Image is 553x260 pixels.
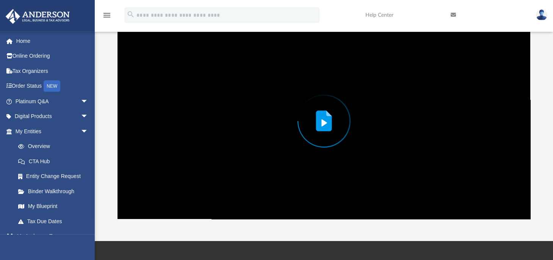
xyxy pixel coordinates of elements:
[11,169,100,184] a: Entity Change Request
[5,109,100,124] a: Digital Productsarrow_drop_down
[102,11,111,20] i: menu
[3,9,72,24] img: Anderson Advisors Platinum Portal
[11,214,100,229] a: Tax Due Dates
[127,10,135,19] i: search
[5,63,100,79] a: Tax Organizers
[536,9,547,20] img: User Pic
[81,109,96,124] span: arrow_drop_down
[81,94,96,109] span: arrow_drop_down
[11,184,100,199] a: Binder Walkthrough
[5,124,100,139] a: My Entitiesarrow_drop_down
[5,79,100,94] a: Order StatusNEW
[117,3,530,219] div: Preview
[44,80,60,92] div: NEW
[5,229,96,244] a: My Anderson Teamarrow_drop_down
[81,229,96,244] span: arrow_drop_down
[5,33,100,49] a: Home
[11,154,100,169] a: CTA Hub
[5,49,100,64] a: Online Ordering
[11,139,100,154] a: Overview
[102,14,111,20] a: menu
[11,199,96,214] a: My Blueprint
[5,94,100,109] a: Platinum Q&Aarrow_drop_down
[81,124,96,139] span: arrow_drop_down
